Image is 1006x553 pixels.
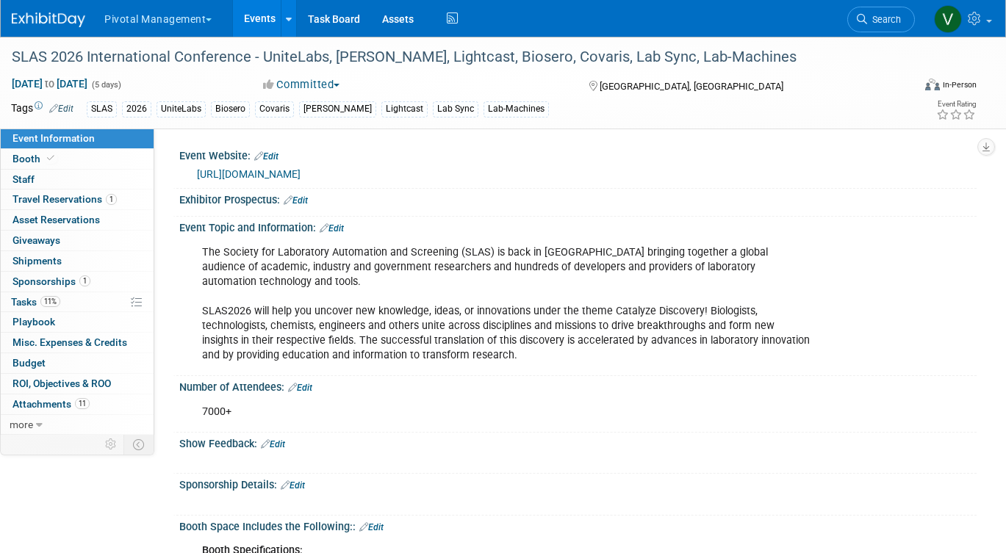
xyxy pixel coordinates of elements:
span: Attachments [12,398,90,410]
a: Edit [254,151,279,162]
div: Lab Sync [433,101,478,117]
div: Event Topic and Information: [179,217,977,236]
div: 7000+ [192,397,822,427]
a: more [1,415,154,435]
div: In-Person [942,79,977,90]
span: Playbook [12,316,55,328]
div: Lightcast [381,101,428,117]
a: Edit [281,480,305,491]
span: more [10,419,33,430]
div: Biosero [211,101,250,117]
td: Personalize Event Tab Strip [98,435,124,454]
div: SLAS 2026 International Conference - UniteLabs, [PERSON_NAME], Lightcast, Biosero, Covaris, Lab S... [7,44,894,71]
span: to [43,78,57,90]
span: Tasks [11,296,60,308]
span: Booth [12,153,57,165]
div: Booth Space Includes the Following:: [179,516,977,535]
span: Asset Reservations [12,214,100,225]
a: Edit [284,195,308,206]
a: Playbook [1,312,154,332]
i: Booth reservation complete [47,154,54,162]
div: The Society for Laboratory Automation and Screening (SLAS) is back in [GEOGRAPHIC_DATA] bringing ... [192,238,822,371]
a: Asset Reservations [1,210,154,230]
a: Booth [1,149,154,169]
a: Edit [288,383,312,393]
div: Event Rating [936,101,976,108]
span: ROI, Objectives & ROO [12,377,111,389]
td: Toggle Event Tabs [124,435,154,454]
div: UniteLabs [157,101,206,117]
div: 2026 [122,101,151,117]
a: Edit [359,522,384,532]
a: Attachments11 [1,394,154,414]
span: Event Information [12,132,95,144]
span: 11 [75,398,90,409]
span: [GEOGRAPHIC_DATA], [GEOGRAPHIC_DATA] [600,81,783,92]
span: Misc. Expenses & Credits [12,336,127,348]
img: Valerie Weld [934,5,962,33]
a: Edit [320,223,344,234]
div: SLAS [87,101,117,117]
a: Edit [261,439,285,449]
span: Giveaways [12,234,60,246]
a: ROI, Objectives & ROO [1,374,154,394]
a: Tasks11% [1,292,154,312]
img: Format-Inperson.png [925,79,940,90]
a: Misc. Expenses & Credits [1,333,154,353]
span: 11% [40,296,60,307]
a: Travel Reservations1 [1,189,154,209]
button: Committed [258,77,345,93]
a: Edit [49,104,73,114]
span: 1 [79,275,90,286]
a: Staff [1,170,154,189]
div: Number of Attendees: [179,376,977,395]
div: Exhibitor Prospectus: [179,189,977,208]
a: Shipments [1,251,154,271]
span: Search [867,14,901,25]
a: Giveaways [1,231,154,250]
a: Budget [1,353,154,373]
div: [PERSON_NAME] [299,101,376,117]
td: Tags [11,101,73,118]
a: [URL][DOMAIN_NAME] [197,168,301,180]
span: (5 days) [90,80,121,90]
span: Travel Reservations [12,193,117,205]
span: 1 [106,194,117,205]
div: Event Website: [179,145,977,164]
a: Event Information [1,129,154,148]
div: Event Format [834,76,977,98]
span: Budget [12,357,46,369]
span: [DATE] [DATE] [11,77,88,90]
span: Staff [12,173,35,185]
a: Search [847,7,915,32]
div: Lab-Machines [484,101,549,117]
img: ExhibitDay [12,12,85,27]
div: Show Feedback: [179,433,977,452]
a: Sponsorships1 [1,272,154,292]
span: Sponsorships [12,275,90,287]
div: Covaris [255,101,294,117]
div: Sponsorship Details: [179,474,977,493]
span: Shipments [12,255,62,267]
